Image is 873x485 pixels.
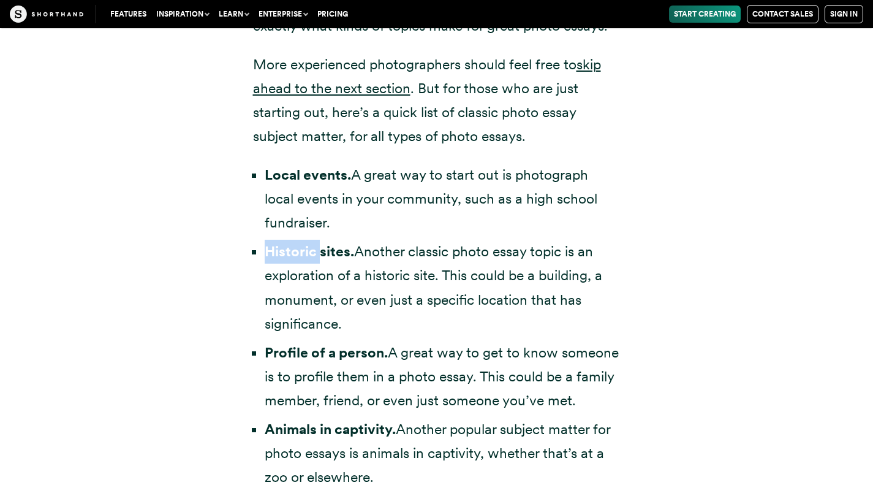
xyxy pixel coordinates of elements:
li: Another classic photo essay topic is an exploration of a historic site. This could be a building,... [265,240,621,335]
a: Features [105,6,151,23]
strong: Historic sites. [265,243,354,260]
li: A great way to start out is photograph local events in your community, such as a high school fund... [265,163,621,235]
strong: Local events. [265,166,351,183]
a: Sign in [825,5,863,23]
button: Learn [214,6,254,23]
li: A great way to get to know someone is to profile them in a photo essay. This could be a family me... [265,341,621,413]
a: Pricing [312,6,353,23]
img: The Craft [10,6,83,23]
strong: Profile of a person. [265,344,388,361]
button: Enterprise [254,6,312,23]
a: Start Creating [669,6,741,23]
strong: Animals in captivity. [265,421,396,438]
a: skip ahead to the next section [253,56,601,97]
a: Contact Sales [747,5,818,23]
button: Inspiration [151,6,214,23]
p: More experienced photographers should feel free to . But for those who are just starting out, her... [253,53,621,148]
